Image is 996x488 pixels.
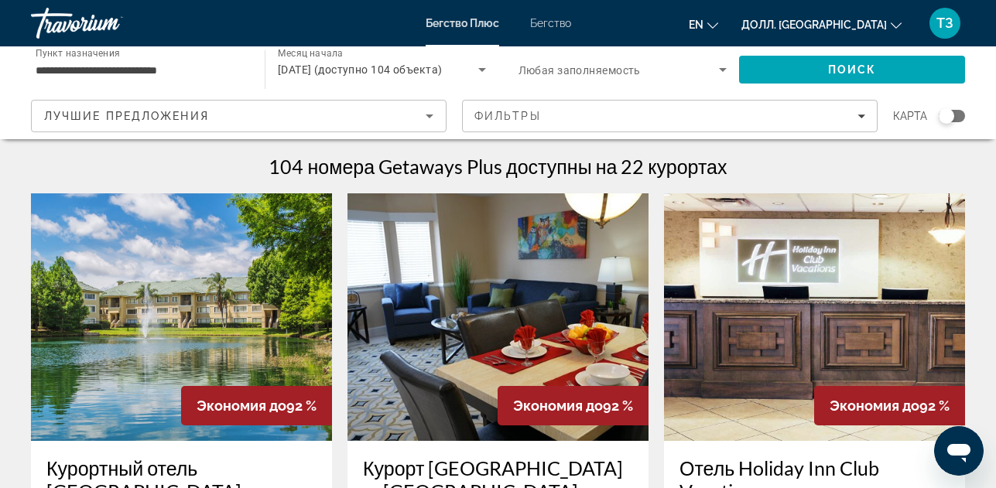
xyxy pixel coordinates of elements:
[741,13,902,36] button: Изменить валюту
[278,63,443,76] ya-tr-span: [DATE] (доступно 104 объекта)
[513,398,603,414] span: Экономия до
[197,398,286,414] ya-tr-span: Экономия до
[347,193,649,441] img: Курорт Сильвер-Лейк — Сильвер-Пойнтс
[830,398,919,414] span: Экономия до
[925,7,965,39] button: Пользовательское меню
[689,19,703,31] ya-tr-span: en
[31,3,186,43] a: Травориум
[934,426,984,476] iframe: Кнопка запуска окна обмена сообщениями
[741,19,887,31] ya-tr-span: Долл. [GEOGRAPHIC_DATA]
[44,107,433,125] mat-select: Сортировать по
[426,17,499,29] a: Бегство Плюс
[498,386,649,425] div: 92 %
[269,155,727,178] ya-tr-span: 104 номера Getaways Plus доступны на 22 курортах
[936,15,953,31] ya-tr-span: ТЗ
[31,193,332,441] img: Курортный отель Silver Lake Resort
[689,13,718,36] button: Изменить язык
[519,64,641,77] ya-tr-span: Любая заполняемость
[739,56,965,84] button: Поиск
[828,63,877,76] span: Поиск
[36,47,120,58] ya-tr-span: Пункт назначения
[814,386,965,425] div: 92 %
[664,193,965,441] img: Отель Holiday Inn Club Vacations на курорте Оранж-Лейк — Вест-Виллидж
[286,398,317,414] ya-tr-span: 92 %
[36,61,245,80] input: Выберите пункт назначения
[474,110,541,122] span: Фильтры
[893,110,927,122] ya-tr-span: Карта
[278,48,343,59] ya-tr-span: Месяц начала
[462,100,878,132] button: Фильтры
[530,17,571,29] a: Бегство
[44,110,209,122] ya-tr-span: Лучшие Предложения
